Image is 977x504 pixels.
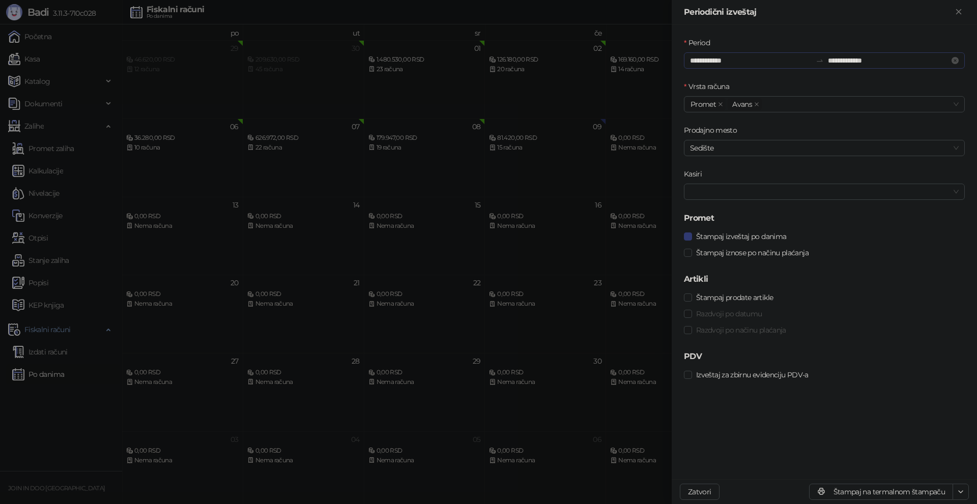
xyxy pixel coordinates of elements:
[690,140,959,156] span: Sedište
[684,350,965,363] h5: PDV
[684,6,953,18] div: Periodični izveštaj
[684,212,965,224] h5: Promet
[692,308,766,319] span: Razdvoji po datumu
[953,6,965,18] button: Zatvori
[692,231,790,242] span: Štampaj izveštaj po danima
[952,57,959,64] span: close-circle
[718,102,723,107] span: close
[684,37,716,48] label: Period
[816,56,824,65] span: swap-right
[691,99,716,110] span: Promet
[732,99,752,110] span: Avans
[684,81,736,92] label: Vrsta računa
[816,56,824,65] span: to
[809,484,953,500] button: Štampaj na termalnom štampaču
[684,125,743,136] label: Prodajno mesto
[692,324,790,336] span: Razdvoji po načinu plaćanja
[692,369,813,380] span: Izveštaj za zbirnu evidenciju PDV-a
[680,484,720,500] button: Zatvori
[684,273,965,285] h5: Artikli
[684,168,708,180] label: Kasiri
[692,247,813,258] span: Štampaj iznose po načinu plaćanja
[754,102,759,107] span: close
[692,292,777,303] span: Štampaj prodate artikle
[690,55,812,66] input: Period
